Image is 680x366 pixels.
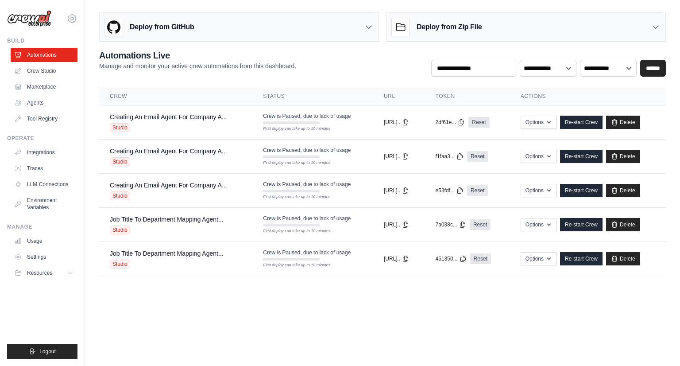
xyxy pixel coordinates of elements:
button: 451350... [436,255,467,262]
div: First deploy can take up to 10 minutes [263,160,320,166]
span: Crew is Paused, due to lack of usage [263,215,351,222]
button: Options [521,252,556,265]
button: Options [521,116,556,129]
a: Reset [468,117,489,128]
th: Actions [510,87,666,105]
h2: Automations Live [99,49,296,62]
th: Status [252,87,373,105]
a: Reset [470,219,491,230]
a: Delete [606,218,640,231]
a: Traces [11,161,77,175]
a: Re-start Crew [560,184,603,197]
a: Reset [467,185,488,196]
a: Agents [11,96,77,110]
button: Options [521,218,556,231]
span: Logout [39,348,56,355]
a: Re-start Crew [560,116,603,129]
span: Studio [110,260,130,269]
button: Logout [7,344,77,359]
th: URL [373,87,425,105]
th: Crew [99,87,252,105]
span: Studio [110,226,130,234]
div: Build [7,37,77,44]
a: Creating An Email Agent For Company A... [110,148,227,155]
span: Crew is Paused, due to lack of usage [263,147,351,154]
a: Job Title To Department Mapping Agent... [110,250,224,257]
a: Creating An Email Agent For Company A... [110,182,227,189]
span: Crew is Paused, due to lack of usage [263,181,351,188]
span: Studio [110,157,130,166]
span: Crew is Paused, due to lack of usage [263,113,351,120]
a: Settings [11,250,77,264]
button: Resources [11,266,77,280]
a: Delete [606,184,640,197]
img: GitHub Logo [105,18,123,36]
button: 7a038c... [436,221,466,228]
div: First deploy can take up to 10 minutes [263,194,320,200]
a: Re-start Crew [560,150,603,163]
a: Marketplace [11,80,77,94]
th: Token [425,87,510,105]
p: Manage and monitor your active crew automations from this dashboard. [99,62,296,70]
h3: Deploy from GitHub [130,22,194,32]
a: Integrations [11,145,77,160]
span: Studio [110,191,130,200]
button: Options [521,150,556,163]
button: e53fdf... [436,187,464,194]
div: First deploy can take up to 10 minutes [263,262,320,269]
a: Re-start Crew [560,218,603,231]
a: Reset [467,151,488,162]
a: Creating An Email Agent For Company A... [110,113,227,121]
div: Operate [7,135,77,142]
a: Tool Registry [11,112,77,126]
a: LLM Connections [11,177,77,191]
a: Automations [11,48,77,62]
a: Re-start Crew [560,252,603,265]
a: Delete [606,116,640,129]
span: Crew is Paused, due to lack of usage [263,249,351,256]
h3: Deploy from Zip File [417,22,482,32]
a: Crew Studio [11,64,77,78]
a: Usage [11,234,77,248]
a: Delete [606,252,640,265]
div: First deploy can take up to 10 minutes [263,228,320,234]
a: Job Title To Department Mapping Agent... [110,216,224,223]
a: Delete [606,150,640,163]
span: Resources [27,269,52,276]
button: 2df61e... [436,119,465,126]
button: Options [521,184,556,197]
a: Reset [470,253,491,264]
span: Studio [110,123,130,132]
button: f1faa3... [436,153,464,160]
div: First deploy can take up to 10 minutes [263,126,320,132]
div: Manage [7,223,77,230]
img: Logo [7,10,51,27]
a: Environment Variables [11,193,77,214]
